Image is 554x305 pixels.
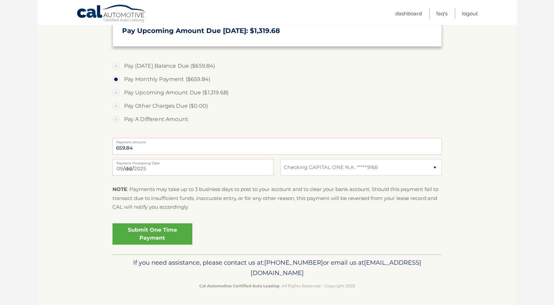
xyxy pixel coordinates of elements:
a: Logout [462,8,478,19]
input: Payment Amount [112,138,442,155]
p: If you need assistance, please contact us at: or email us at [117,257,438,279]
label: Pay [DATE] Balance Due ($659.84) [112,59,442,73]
label: Pay Monthly Payment ($659.84) [112,73,442,86]
a: FAQ's [436,8,448,19]
label: Pay A Different Amount [112,113,442,126]
strong: NOTE [112,186,127,192]
p: : Payments may take up to 3 business days to post to your account and to clear your bank account.... [112,185,442,211]
label: Pay Upcoming Amount Due ($1,319.68) [112,86,442,99]
a: Cal Automotive [77,4,146,24]
a: Submit One Time Payment [112,223,192,245]
input: Payment Date [112,159,274,176]
a: Dashboard [395,8,422,19]
label: Payment Processing Date [112,159,274,164]
label: Pay Other Charges Due ($0.00) [112,99,442,113]
p: - All Rights Reserved - Copyright 2025 [117,282,438,289]
label: Payment Amount [112,138,442,143]
strong: Cal Automotive Certified Auto Leasing [199,283,279,288]
span: [PHONE_NUMBER] [264,259,323,266]
h3: Pay Upcoming Amount Due [DATE]: $1,319.68 [122,27,432,35]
